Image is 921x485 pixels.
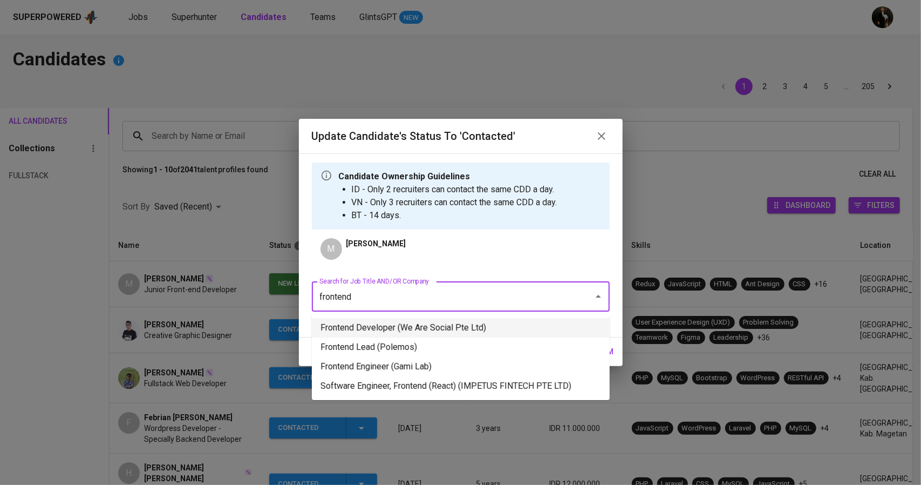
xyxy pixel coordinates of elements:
[312,318,610,338] li: Frontend Developer (We Are Social Pte Ltd)
[346,238,406,249] p: [PERSON_NAME]
[352,209,557,222] li: BT - 14 days.
[312,357,610,376] li: Frontend Engineer (Gami Lab)
[591,289,606,304] button: Close
[352,196,557,209] li: VN - Only 3 recruiters can contact the same CDD a day.
[312,127,516,145] h6: Update Candidate's Status to 'Contacted'
[312,338,610,357] li: Frontend Lead (Polemos)
[312,376,610,396] li: Software Engineer, Frontend (React) (IMPETUS FINTECH PTE LTD)
[320,238,342,260] div: M
[352,183,557,196] li: ID - Only 2 recruiters can contact the same CDD a day.
[339,170,557,183] p: Candidate Ownership Guidelines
